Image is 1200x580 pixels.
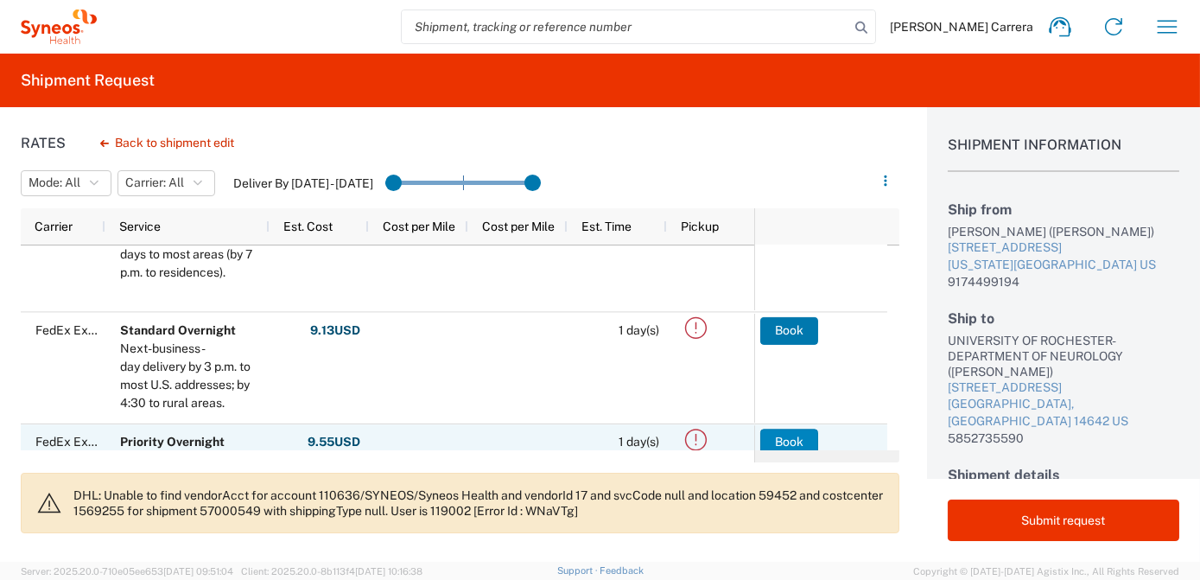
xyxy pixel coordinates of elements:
[29,175,80,191] span: Mode: All
[283,220,333,233] span: Est. Cost
[948,333,1179,379] div: UNIVERSITY OF ROCHESTER- DEPARTMENT OF NEUROLOGY ([PERSON_NAME])
[125,175,184,191] span: Carrier: All
[241,566,422,577] span: Client: 2025.20.0-8b113f4
[307,429,361,456] button: 9.55USD
[948,274,1179,290] div: 9174499194
[120,323,236,337] b: Standard Overnight
[163,566,233,577] span: [DATE] 09:51:04
[948,430,1179,446] div: 5852735590
[948,379,1179,430] a: [STREET_ADDRESS][GEOGRAPHIC_DATA], [GEOGRAPHIC_DATA] 14642 US
[402,10,849,43] input: Shipment, tracking or reference number
[482,220,555,233] span: Cost per Mile
[21,70,155,91] h2: Shipment Request
[760,316,818,344] button: Book
[681,220,719,233] span: Pickup
[120,435,225,449] b: Priority Overnight
[913,564,1179,579] span: Copyright © [DATE]-[DATE] Agistix Inc., All Rights Reserved
[383,220,455,233] span: Cost per Mile
[21,566,233,577] span: Server: 2025.20.0-710e05ee653
[120,227,262,282] div: By 4:30 p.m. in 2 business days to most areas (by 7 p.m. to residences).
[117,170,215,196] button: Carrier: All
[73,488,885,519] p: DHL: Unable to find vendorAcct for account 110636/SYNEOS/Syneos Health and vendorId 17 and svcCod...
[948,467,1179,483] h2: Shipment details
[21,135,66,151] h1: Rates
[355,566,422,577] span: [DATE] 10:16:38
[948,396,1179,430] div: [GEOGRAPHIC_DATA], [GEOGRAPHIC_DATA] 14642 US
[557,565,600,576] a: Support
[948,310,1179,327] h2: Ship to
[581,220,632,233] span: Est. Time
[890,19,1033,35] span: [PERSON_NAME] Carrera
[948,224,1179,239] div: [PERSON_NAME] ([PERSON_NAME])
[310,322,360,339] strong: 9.13 USD
[948,500,1179,541] button: Submit request
[760,429,818,456] button: Book
[948,137,1179,172] h1: Shipment Information
[619,435,659,449] span: 1 day(s)
[948,239,1179,273] a: [STREET_ADDRESS][US_STATE][GEOGRAPHIC_DATA] US
[35,220,73,233] span: Carrier
[600,565,644,576] a: Feedback
[119,220,161,233] span: Service
[86,128,248,158] button: Back to shipment edit
[120,340,262,412] div: Next-business-day delivery by 3 p.m. to most U.S. addresses; by 4:30 to rural areas.
[233,175,373,191] label: Deliver By [DATE] - [DATE]
[309,316,361,344] button: 9.13USD
[948,257,1179,274] div: [US_STATE][GEOGRAPHIC_DATA] US
[35,323,118,337] span: FedEx Express
[35,435,118,449] span: FedEx Express
[948,239,1179,257] div: [STREET_ADDRESS]
[619,323,659,337] span: 1 day(s)
[948,379,1179,397] div: [STREET_ADDRESS]
[21,170,111,196] button: Mode: All
[948,201,1179,218] h2: Ship from
[308,434,360,450] strong: 9.55 USD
